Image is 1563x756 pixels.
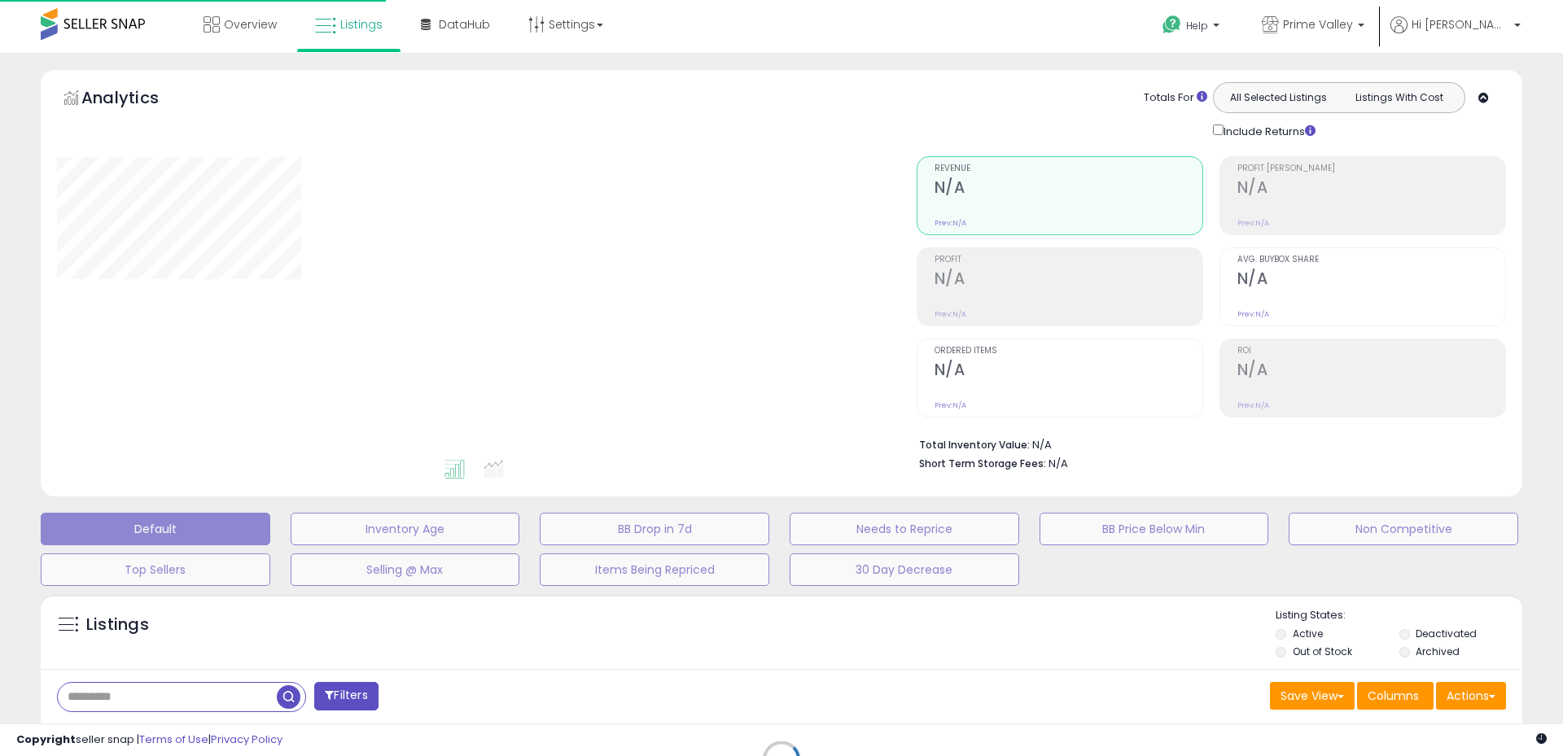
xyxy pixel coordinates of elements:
div: seller snap | | [16,732,282,748]
button: 30 Day Decrease [790,553,1019,586]
span: Overview [224,16,277,33]
span: Listings [340,16,383,33]
span: DataHub [439,16,490,33]
small: Prev: N/A [1237,218,1269,228]
span: N/A [1049,456,1068,471]
h2: N/A [935,269,1202,291]
button: Top Sellers [41,553,270,586]
button: Selling @ Max [291,553,520,586]
button: BB Price Below Min [1040,513,1269,545]
a: Hi [PERSON_NAME] [1390,16,1521,53]
small: Prev: N/A [935,218,966,228]
span: Profit [PERSON_NAME] [1237,164,1505,173]
small: Prev: N/A [1237,400,1269,410]
i: Get Help [1162,15,1182,35]
b: Total Inventory Value: [919,438,1030,452]
button: Inventory Age [291,513,520,545]
button: Listings With Cost [1338,87,1460,108]
span: Profit [935,256,1202,264]
small: Prev: N/A [935,309,966,319]
b: Short Term Storage Fees: [919,457,1046,470]
span: Revenue [935,164,1202,173]
small: Prev: N/A [1237,309,1269,319]
small: Prev: N/A [935,400,966,410]
span: Avg. Buybox Share [1237,256,1505,264]
h5: Analytics [81,86,190,113]
a: Help [1149,2,1236,53]
li: N/A [919,434,1494,453]
button: Default [41,513,270,545]
span: Help [1186,19,1208,33]
button: Non Competitive [1289,513,1518,545]
span: Prime Valley [1283,16,1353,33]
span: Ordered Items [935,347,1202,356]
h2: N/A [1237,361,1505,382]
span: Hi [PERSON_NAME] [1412,16,1509,33]
h2: N/A [1237,269,1505,291]
div: Totals For [1144,90,1207,106]
button: Items Being Repriced [540,553,769,586]
button: BB Drop in 7d [540,513,769,545]
button: Needs to Reprice [790,513,1019,545]
div: Include Returns [1201,121,1335,140]
button: All Selected Listings [1218,87,1339,108]
span: ROI [1237,347,1505,356]
h2: N/A [1237,178,1505,200]
h2: N/A [935,361,1202,382]
strong: Copyright [16,732,76,747]
h2: N/A [935,178,1202,200]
